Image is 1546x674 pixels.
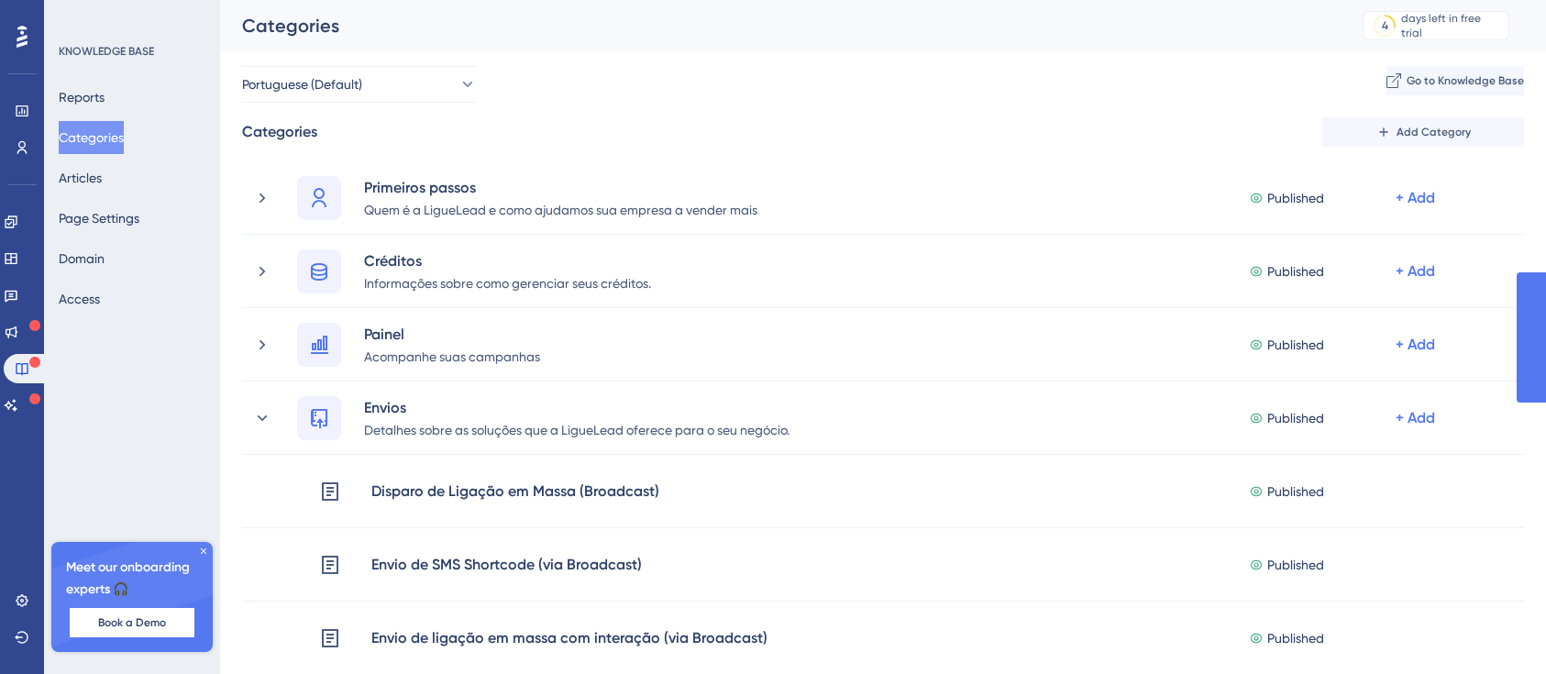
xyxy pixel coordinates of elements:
[1407,73,1524,88] span: Go to Knowledge Base
[363,198,758,220] div: Quem é a LigueLead e como ajudamos sua empresa a vender mais
[1386,66,1524,95] button: Go to Knowledge Base
[242,13,1317,39] div: Categories
[1267,407,1324,429] span: Published
[59,242,105,275] button: Domain
[1401,11,1503,40] div: days left in free trial
[1396,334,1435,356] div: + Add
[66,557,198,601] span: Meet our onboarding experts 🎧
[1382,18,1388,33] div: 4
[1322,117,1524,147] button: Add Category
[363,271,652,293] div: Informações sobre como gerenciar seus créditos.
[1396,260,1435,282] div: + Add
[363,323,541,345] div: Painel
[1267,627,1324,649] span: Published
[242,121,317,143] div: Categories
[1397,125,1471,139] span: Add Category
[1267,481,1324,503] span: Published
[363,345,541,367] div: Acompanhe suas campanhas
[59,202,139,235] button: Page Settings
[363,396,790,418] div: Envios
[370,626,768,650] div: Envio de ligação em massa com interação (via Broadcast)
[363,249,652,271] div: Créditos
[1267,187,1324,209] span: Published
[59,282,100,315] button: Access
[242,66,477,103] button: Portuguese (Default)
[1396,407,1435,429] div: + Add
[1469,602,1524,657] iframe: UserGuiding AI Assistant Launcher
[1267,334,1324,356] span: Published
[1396,187,1435,209] div: + Add
[59,81,105,114] button: Reports
[242,73,362,95] span: Portuguese (Default)
[363,418,790,440] div: Detalhes sobre as soluções que a LigueLead oferece para o seu negócio.
[70,608,194,637] button: Book a Demo
[98,615,166,630] span: Book a Demo
[59,44,154,59] div: KNOWLEDGE BASE
[1267,260,1324,282] span: Published
[370,480,660,503] div: Disparo de Ligação em Massa (Broadcast)
[59,121,124,154] button: Categories
[1267,554,1324,576] span: Published
[59,161,102,194] button: Articles
[363,176,758,198] div: Primeiros passos
[370,553,643,577] div: Envio de SMS Shortcode (via Broadcast)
